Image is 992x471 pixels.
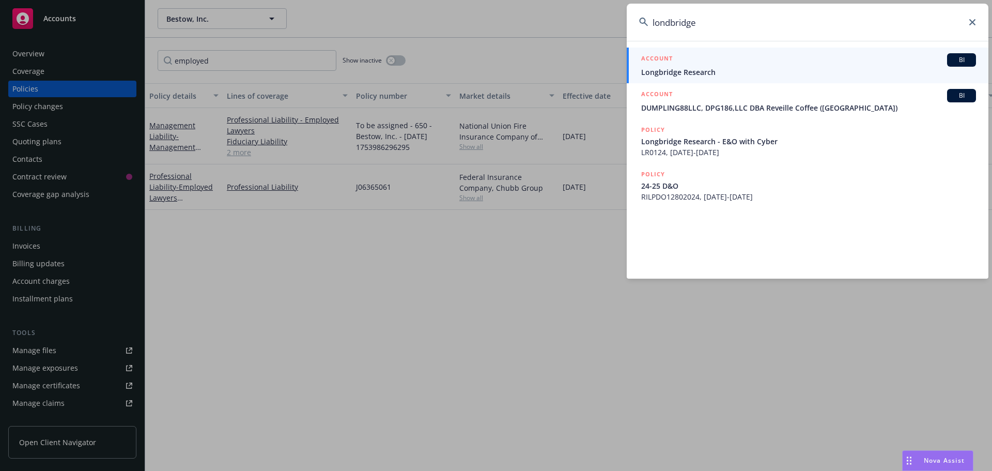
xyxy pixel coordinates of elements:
[641,102,976,113] span: DUMPLING88LLC, DPG186,LLC DBA Reveille Coffee ([GEOGRAPHIC_DATA])
[951,55,972,65] span: BI
[924,456,965,465] span: Nova Assist
[641,67,976,78] span: Longbridge Research
[627,83,988,119] a: ACCOUNTBIDUMPLING88LLC, DPG186,LLC DBA Reveille Coffee ([GEOGRAPHIC_DATA])
[951,91,972,100] span: BI
[627,4,988,41] input: Search...
[641,89,673,101] h5: ACCOUNT
[627,119,988,163] a: POLICYLongbridge Research - E&O with CyberLR0124, [DATE]-[DATE]
[902,450,973,471] button: Nova Assist
[903,451,916,470] div: Drag to move
[641,191,976,202] span: RILPDO12802024, [DATE]-[DATE]
[641,180,976,191] span: 24-25 D&O
[627,48,988,83] a: ACCOUNTBILongbridge Research
[641,169,665,179] h5: POLICY
[641,147,976,158] span: LR0124, [DATE]-[DATE]
[641,125,665,135] h5: POLICY
[641,53,673,66] h5: ACCOUNT
[627,163,988,208] a: POLICY24-25 D&ORILPDO12802024, [DATE]-[DATE]
[641,136,976,147] span: Longbridge Research - E&O with Cyber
